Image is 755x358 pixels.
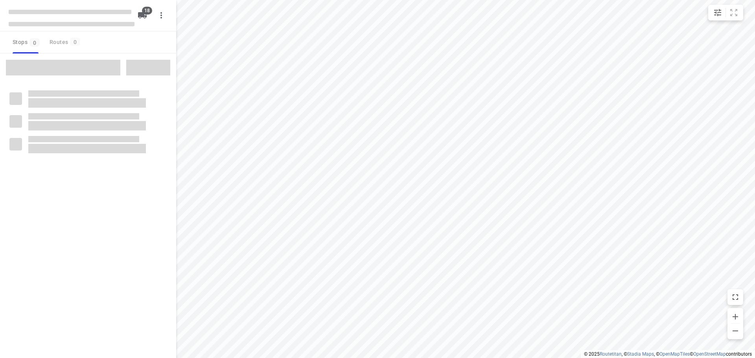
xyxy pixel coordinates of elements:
[659,351,690,357] a: OpenMapTiles
[600,351,622,357] a: Routetitan
[708,5,743,20] div: small contained button group
[693,351,726,357] a: OpenStreetMap
[627,351,654,357] a: Stadia Maps
[584,351,752,357] li: © 2025 , © , © © contributors
[710,5,726,20] button: Map settings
